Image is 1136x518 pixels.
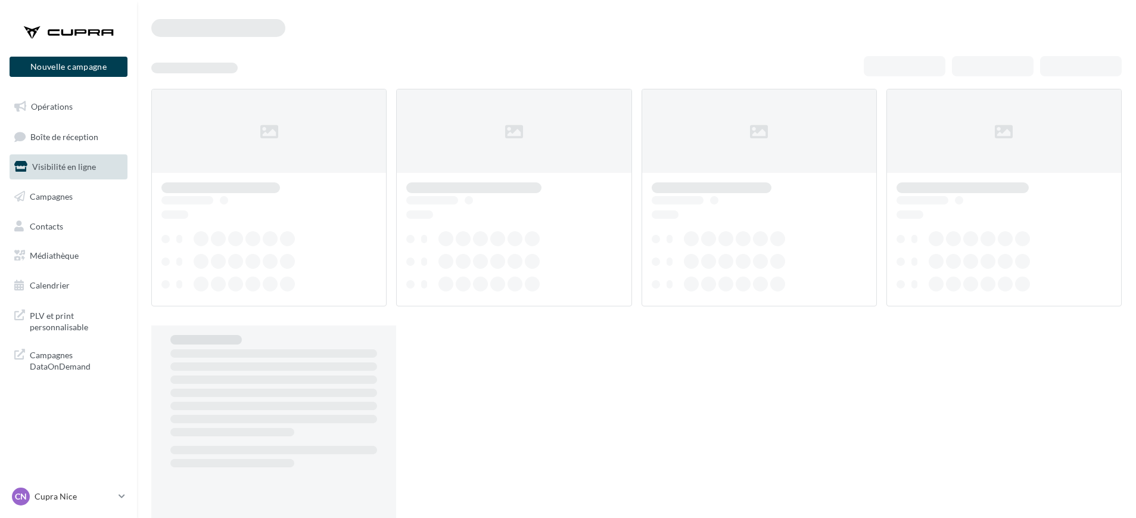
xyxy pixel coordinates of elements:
[30,280,70,290] span: Calendrier
[7,303,130,338] a: PLV et print personnalisable
[30,250,79,260] span: Médiathèque
[7,124,130,150] a: Boîte de réception
[30,221,63,231] span: Contacts
[7,184,130,209] a: Campagnes
[32,162,96,172] span: Visibilité en ligne
[7,94,130,119] a: Opérations
[30,347,123,373] span: Campagnes DataOnDemand
[35,491,114,503] p: Cupra Nice
[10,57,127,77] button: Nouvelle campagne
[7,154,130,179] a: Visibilité en ligne
[15,491,27,503] span: CN
[31,101,73,111] span: Opérations
[30,131,98,141] span: Boîte de réception
[7,243,130,268] a: Médiathèque
[30,308,123,333] span: PLV et print personnalisable
[7,273,130,298] a: Calendrier
[7,342,130,377] a: Campagnes DataOnDemand
[10,485,127,508] a: CN Cupra Nice
[7,214,130,239] a: Contacts
[30,191,73,201] span: Campagnes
